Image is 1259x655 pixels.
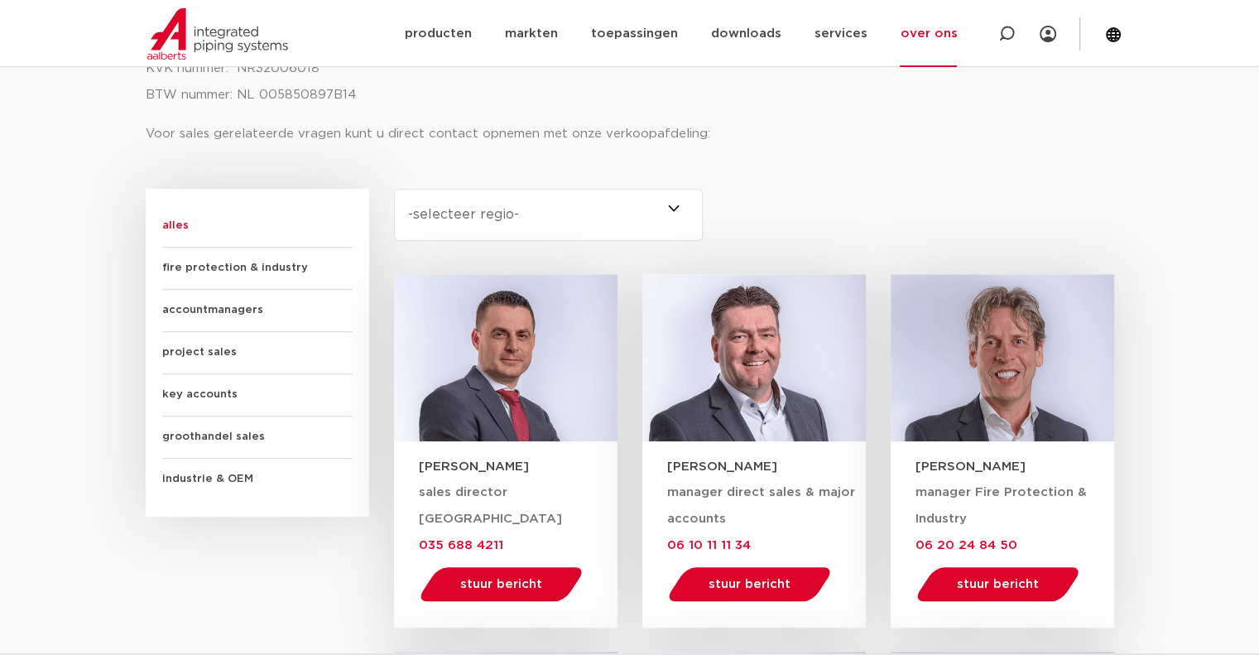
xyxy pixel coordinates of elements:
p: KVK nummer: NR32006018 BTW nummer: NL 005850897B14 [146,55,1114,108]
span: manager Fire Protection & Industry [915,486,1087,525]
span: groothandel sales [162,417,353,459]
a: 035 688 4211 [419,538,503,551]
span: industrie & OEM [162,459,353,500]
span: stuur bericht [460,578,542,590]
span: fire protection & industry [162,248,353,290]
h3: [PERSON_NAME] [915,458,1114,475]
span: stuur bericht [709,578,790,590]
p: Voor sales gerelateerde vragen kunt u direct contact opnemen met onze verkoopafdeling: [146,121,1114,147]
h3: [PERSON_NAME] [419,458,617,475]
span: stuur bericht [957,578,1039,590]
span: 06 20 24 84 50 [915,539,1017,551]
span: alles [162,205,353,248]
h3: [PERSON_NAME] [667,458,866,475]
span: manager direct sales & major accounts [667,486,855,525]
a: 06 10 11 11 34 [667,538,751,551]
span: key accounts [162,374,353,417]
span: accountmanagers [162,290,353,332]
a: 06 20 24 84 50 [915,538,1017,551]
span: 06 10 11 11 34 [667,539,751,551]
span: 035 688 4211 [419,539,503,551]
span: sales director [GEOGRAPHIC_DATA] [419,486,562,525]
span: project sales [162,332,353,374]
